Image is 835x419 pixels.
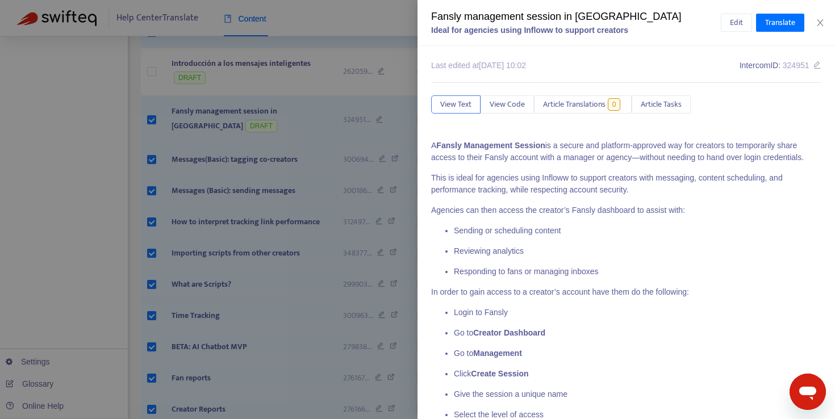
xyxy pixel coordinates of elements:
[431,140,821,164] p: A is a secure and platform-approved way for creators to temporarily share access to their Fansly ...
[440,98,471,111] span: View Text
[783,61,809,70] span: 324951
[816,18,825,27] span: close
[431,60,526,72] div: Last edited at [DATE] 10:02
[534,95,632,114] button: Article Translations0
[431,204,821,216] p: Agencies can then access the creator’s Fansly dashboard to assist with:
[454,327,821,339] p: Go to
[454,307,821,319] p: Login to Fansly
[490,98,525,111] span: View Code
[632,95,691,114] button: Article Tasks
[740,60,821,72] div: Intercom ID:
[730,16,743,29] span: Edit
[756,14,804,32] button: Translate
[812,18,828,28] button: Close
[641,98,682,111] span: Article Tasks
[543,98,606,111] span: Article Translations
[454,266,821,278] p: Responding to fans or managing inboxes
[454,368,821,380] p: Click
[765,16,795,29] span: Translate
[471,369,528,378] b: Create Session
[431,24,721,36] div: Ideal for agencies using Infloww to support creators
[454,347,821,359] p: Go to
[431,172,821,196] p: This is ideal for agencies using Infloww to support creators with messaging, content scheduling, ...
[431,286,821,298] p: In order to gain access to a creator’s account have them do the following:
[431,95,481,114] button: View Text
[454,388,821,400] p: Give the session a unique name
[454,245,821,257] p: Reviewing analytics
[481,95,534,114] button: View Code
[721,14,752,32] button: Edit
[790,374,826,410] iframe: Button to launch messaging window
[608,98,621,111] span: 0
[431,9,721,24] div: Fansly management session in [GEOGRAPHIC_DATA]
[473,328,545,337] b: Creator Dashboard
[436,141,545,150] b: Fansly Management Session
[473,349,522,358] b: Management
[454,225,821,237] p: Sending or scheduling content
